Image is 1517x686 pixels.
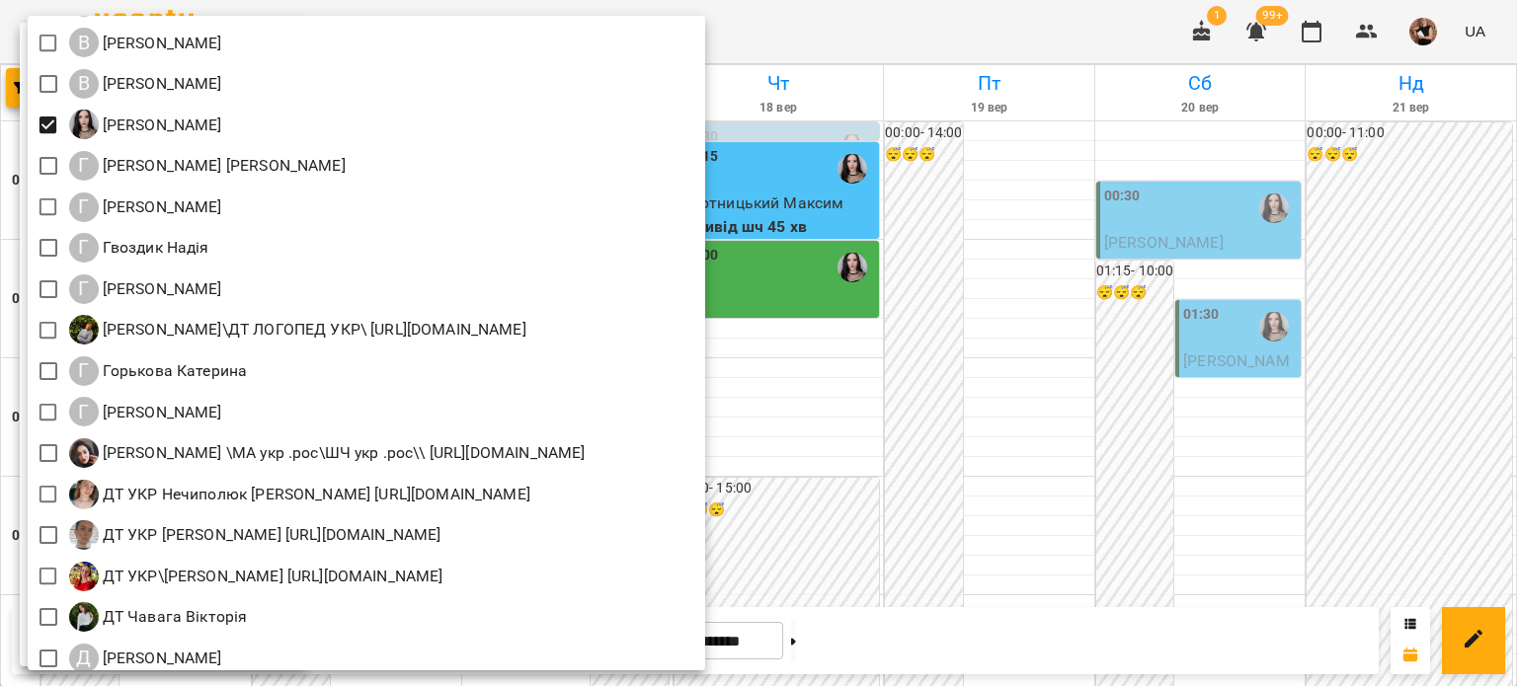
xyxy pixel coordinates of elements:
a: Д ДТ УКР\[PERSON_NAME] [URL][DOMAIN_NAME] [69,562,443,591]
img: Д [69,602,99,632]
div: Гончаренко Наталія [69,274,222,304]
img: Д [69,480,99,509]
div: Гудима Антон [69,397,222,426]
div: Д [69,644,99,673]
div: Галушка Оксана [69,192,222,222]
a: Г [PERSON_NAME] \МА укр .рос\ШЧ укр .рос\\ [URL][DOMAIN_NAME] [69,438,586,468]
a: Д ДТ Чавага Вікторія [69,602,248,632]
p: [PERSON_NAME]\ДТ ЛОГОПЕД УКР\ [URL][DOMAIN_NAME] [99,318,526,342]
p: Гвоздик Надія [99,236,209,260]
a: Г [PERSON_NAME] [69,110,222,139]
p: [PERSON_NAME] [99,647,222,670]
div: Г [69,397,99,426]
div: В [69,28,99,57]
img: Г [69,110,99,139]
a: Д [PERSON_NAME] [69,644,222,673]
a: Д ДТ УКР Нечиполюк [PERSON_NAME] [URL][DOMAIN_NAME] [69,480,530,509]
div: Гончаренко Світлана Володимирівна\ДТ ЛОГОПЕД УКР\ https://us06web.zoom.us/j/81989846243 [69,315,526,344]
p: [PERSON_NAME] [PERSON_NAME] [99,154,346,178]
a: Г [PERSON_NAME]\ДТ ЛОГОПЕД УКР\ [URL][DOMAIN_NAME] [69,315,526,344]
div: Гвоздик Надія [69,233,209,263]
div: Г [69,151,99,181]
a: Г [PERSON_NAME] [69,192,222,222]
a: В [PERSON_NAME] [69,69,222,99]
div: ДТ УКР Колоша Катерина https://us06web.zoom.us/j/84976667317 [69,520,441,550]
div: Г [69,233,99,263]
div: Гусак Олена Армаїсівна \МА укр .рос\ШЧ укр .рос\\ https://us06web.zoom.us/j/83079612343 [69,438,586,468]
img: Г [69,315,99,344]
div: Г [69,192,99,222]
div: Горькова Катерина [69,356,248,386]
div: ДТ УКР Нечиполюк Мирослава https://us06web.zoom.us/j/87978670003 [69,480,530,509]
p: ДТ УКР [PERSON_NAME] [URL][DOMAIN_NAME] [99,523,441,547]
p: ДТ УКР\[PERSON_NAME] [URL][DOMAIN_NAME] [99,565,443,588]
div: ДТ Чавага Вікторія [69,602,248,632]
div: Габорак Галина [69,110,222,139]
p: ДТ Чавага Вікторія [99,605,248,629]
a: Г Гвоздик Надія [69,233,209,263]
div: ДТ УКР\РОС Абасова Сабіна https://us06web.zoom.us/j/84886035086 [69,562,443,591]
a: Г [PERSON_NAME] [69,397,222,426]
img: Д [69,562,99,591]
a: Г [PERSON_NAME] [PERSON_NAME] [69,151,346,181]
div: Вікторія Котисько [69,69,222,99]
a: В [PERSON_NAME] [69,28,222,57]
img: Д [69,520,99,550]
p: [PERSON_NAME] [99,401,222,424]
a: Д ДТ УКР [PERSON_NAME] [URL][DOMAIN_NAME] [69,520,441,550]
div: Г [69,356,99,386]
p: [PERSON_NAME] [99,195,222,219]
p: [PERSON_NAME] [99,32,222,55]
p: [PERSON_NAME] [99,114,222,137]
p: [PERSON_NAME] [99,277,222,301]
p: [PERSON_NAME] \МА укр .рос\ШЧ укр .рос\\ [URL][DOMAIN_NAME] [99,441,586,465]
a: Г Горькова Катерина [69,356,248,386]
a: Г [PERSON_NAME] [69,274,222,304]
p: [PERSON_NAME] [99,72,222,96]
p: ДТ УКР Нечиполюк [PERSON_NAME] [URL][DOMAIN_NAME] [99,483,530,506]
div: Г [69,274,99,304]
img: Г [69,438,99,468]
p: Горькова Катерина [99,359,248,383]
div: Вовк Галина [69,28,222,57]
div: В [69,69,99,99]
div: Гаврилевська Оксана [69,151,346,181]
div: Данилюк Анастасія [69,644,222,673]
